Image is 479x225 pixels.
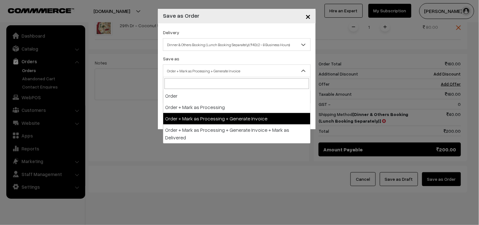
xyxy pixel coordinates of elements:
button: Close [300,6,316,26]
li: Order + Mark as Processing + Generate Invoice + Mark as Delivered [163,125,310,143]
span: Order + Mark as Processing + Generate Invoice [163,65,310,76]
span: × [305,10,311,22]
h4: Save as Order [163,11,199,20]
li: Order + Mark as Processing [163,102,310,113]
span: Order + Mark as Processing + Generate Invoice [163,64,311,77]
span: Dinner & Others Booking (Lunch Booking Separately) (₹40) (2 - 8 Business Hours) [163,38,311,51]
li: Order [163,90,310,102]
li: Order + Mark as Processing + Generate Invoice [163,113,310,125]
label: Save as [163,55,179,62]
label: Delivery [163,29,179,36]
span: Dinner & Others Booking (Lunch Booking Separately) (₹40) (2 - 8 Business Hours) [163,39,310,50]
